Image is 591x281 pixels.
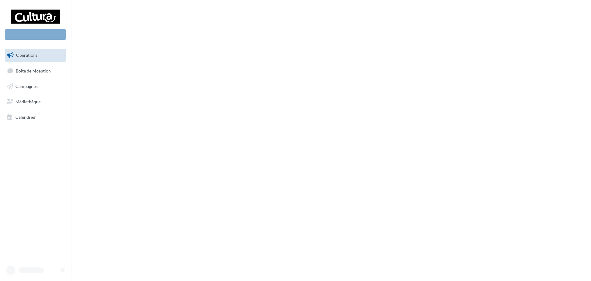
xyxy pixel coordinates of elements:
a: Opérations [4,49,67,62]
a: Calendrier [4,111,67,124]
span: Campagnes [15,84,38,89]
a: Médiathèque [4,95,67,108]
span: Médiathèque [15,99,41,104]
span: Opérations [16,52,38,58]
span: Boîte de réception [16,68,51,73]
a: Campagnes [4,80,67,93]
div: Nouvelle campagne [5,29,66,40]
span: Calendrier [15,114,36,119]
a: Boîte de réception [4,64,67,77]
